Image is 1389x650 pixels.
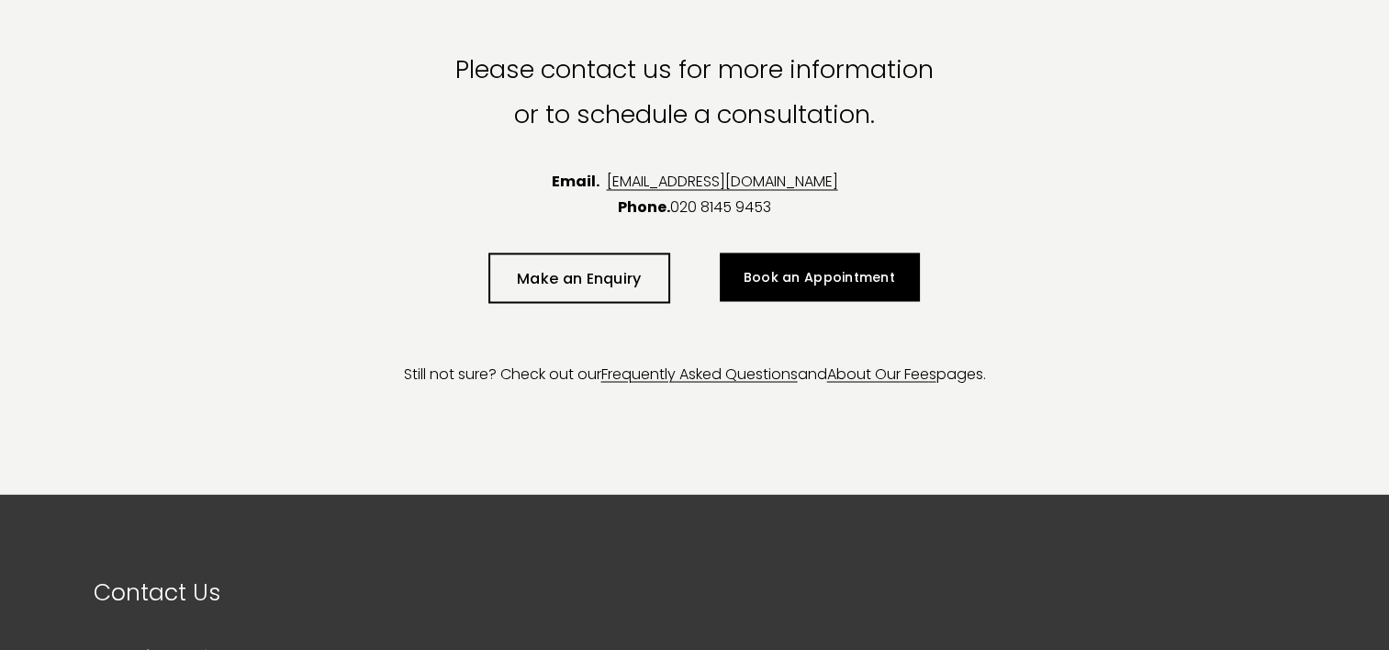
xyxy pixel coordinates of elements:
[601,363,798,384] a: Frequently Asked Questions
[41,169,1347,222] p: 020 8145 9453
[720,252,919,300] a: Book an Appointment
[618,196,670,218] strong: Phone.
[447,48,943,138] p: Please contact us for more information or to schedule a consultation.
[929,363,936,384] a: s
[488,252,669,303] a: Make an Enquiry
[827,363,929,384] a: About Our Fee
[607,171,838,192] a: [EMAIL_ADDRESS][DOMAIN_NAME]
[41,334,1347,387] p: Still not sure? Check out our and pages.
[94,571,678,612] p: Contact Us
[552,171,599,192] strong: Email.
